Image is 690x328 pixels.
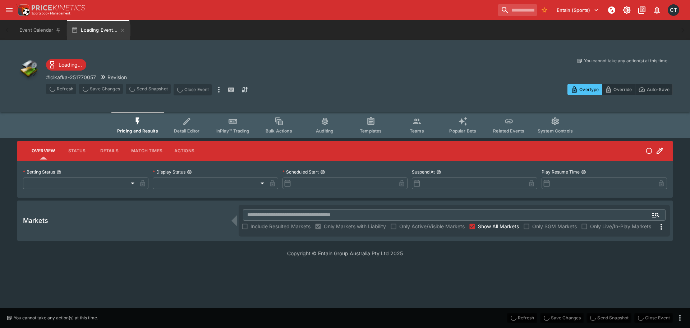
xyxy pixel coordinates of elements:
[15,20,65,40] button: Event Calendar
[26,142,61,159] button: Overview
[216,128,249,134] span: InPlay™ Trading
[676,314,684,322] button: more
[111,112,579,138] div: Event type filters
[61,142,93,159] button: Status
[93,142,125,159] button: Details
[567,84,673,95] div: Start From
[32,12,70,15] img: Sportsbook Management
[650,4,663,17] button: Notifications
[613,86,632,93] p: Override
[215,84,223,95] button: more
[67,20,130,40] button: Loading Event...
[107,73,127,81] p: Revision
[282,169,319,175] p: Scheduled Start
[17,58,40,81] img: other.png
[174,128,199,134] span: Detail Editor
[539,4,550,16] button: No Bookmarks
[584,58,668,64] p: You cannot take any action(s) at this time.
[635,4,648,17] button: Documentation
[324,223,386,230] span: Only Markets with Liability
[125,142,168,159] button: Match Times
[668,4,679,16] div: Cameron Tarver
[620,4,633,17] button: Toggle light/dark mode
[649,208,662,221] button: Open
[23,169,55,175] p: Betting Status
[3,4,16,17] button: open drawer
[320,170,325,175] button: Scheduled Start
[647,86,670,93] p: Auto-Save
[46,73,96,81] p: Copy To Clipboard
[117,128,158,134] span: Pricing and Results
[552,4,603,16] button: Select Tenant
[493,128,524,134] span: Related Events
[581,170,586,175] button: Play Resume Time
[449,128,476,134] span: Popular Bets
[542,169,580,175] p: Play Resume Time
[657,223,666,231] svg: More
[436,170,441,175] button: Suspend At
[567,84,602,95] button: Overtype
[16,3,30,17] img: PriceKinetics Logo
[266,128,292,134] span: Bulk Actions
[14,315,98,321] p: You cannot take any action(s) at this time.
[32,5,85,10] img: PriceKinetics
[579,86,599,93] p: Overtype
[605,4,618,17] button: NOT Connected to PK
[590,223,651,230] span: Only Live/In-Play Markets
[478,223,519,230] span: Show All Markets
[498,4,537,16] input: search
[250,223,310,230] span: Include Resulted Markets
[602,84,635,95] button: Override
[187,170,192,175] button: Display Status
[399,223,465,230] span: Only Active/Visible Markets
[59,61,82,68] p: Loading...
[316,128,333,134] span: Auditing
[410,128,424,134] span: Teams
[153,169,185,175] p: Display Status
[168,142,201,159] button: Actions
[56,170,61,175] button: Betting Status
[538,128,573,134] span: System Controls
[532,223,577,230] span: Only SGM Markets
[666,2,681,18] button: Cameron Tarver
[360,128,382,134] span: Templates
[412,169,435,175] p: Suspend At
[23,216,48,225] h5: Markets
[635,84,673,95] button: Auto-Save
